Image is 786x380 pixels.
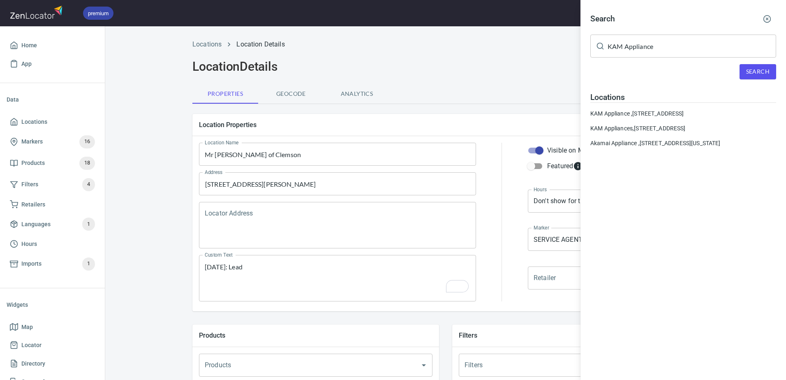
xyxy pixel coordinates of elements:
[746,67,770,77] span: Search
[590,14,615,24] h4: Search
[590,93,776,102] h4: Locations
[590,109,776,118] div: KAM Appliance , [STREET_ADDRESS]
[590,139,776,147] a: Akamai Appliance ,[STREET_ADDRESS][US_STATE]
[590,124,776,132] div: KAM Appliances, [STREET_ADDRESS]
[590,139,776,147] div: Akamai Appliance , [STREET_ADDRESS][US_STATE]
[590,109,776,118] a: KAM Appliance ,[STREET_ADDRESS]
[608,35,776,58] input: Search for locations, markers or anything you want
[590,124,776,132] a: KAM Appliances,[STREET_ADDRESS]
[740,64,776,79] button: Search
